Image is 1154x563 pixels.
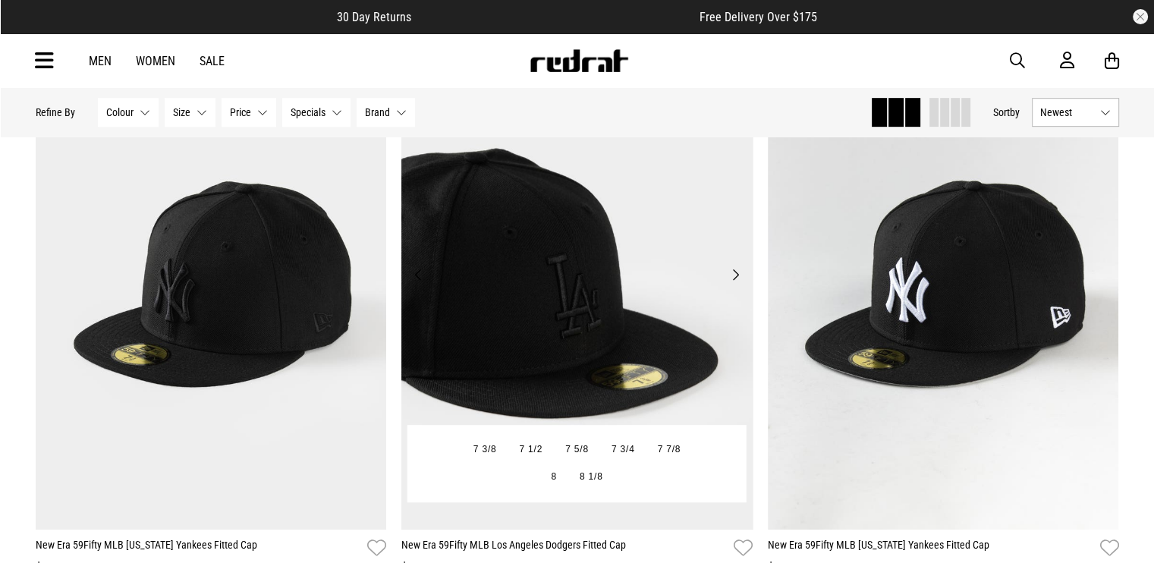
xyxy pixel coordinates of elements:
[568,464,615,491] button: 8 1/8
[700,10,817,24] span: Free Delivery Over $175
[442,9,669,24] iframe: Customer reviews powered by Trustpilot
[539,464,568,491] button: 8
[365,106,390,118] span: Brand
[993,103,1020,121] button: Sortby
[173,106,190,118] span: Size
[291,106,325,118] span: Specials
[529,49,629,72] img: Redrat logo
[554,436,600,464] button: 7 5/8
[768,537,1094,559] a: New Era 59Fifty MLB [US_STATE] Yankees Fitted Cap
[230,106,251,118] span: Price
[1032,98,1119,127] button: Newest
[357,98,415,127] button: Brand
[508,436,554,464] button: 7 1/2
[222,98,276,127] button: Price
[282,98,351,127] button: Specials
[36,38,387,530] img: New Era 59fifty Mlb New York Yankees Fitted Cap in Black
[409,266,428,284] button: Previous
[12,6,58,52] button: Open LiveChat chat widget
[136,54,175,68] a: Women
[1010,106,1020,118] span: by
[337,10,411,24] span: 30 Day Returns
[646,436,693,464] button: 7 7/8
[1040,106,1094,118] span: Newest
[462,436,508,464] button: 7 3/8
[726,266,745,284] button: Next
[768,38,1119,530] img: New Era 59fifty Mlb New York Yankees Fitted Cap in Black
[401,537,728,559] a: New Era 59Fifty MLB Los Angeles Dodgers Fitted Cap
[200,54,225,68] a: Sale
[98,98,159,127] button: Colour
[401,38,753,530] img: New Era 59fifty Mlb Los Angeles Dodgers Fitted Cap in Black
[600,436,646,464] button: 7 3/4
[36,537,362,559] a: New Era 59Fifty MLB [US_STATE] Yankees Fitted Cap
[36,106,75,118] p: Refine By
[89,54,112,68] a: Men
[106,106,134,118] span: Colour
[165,98,215,127] button: Size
